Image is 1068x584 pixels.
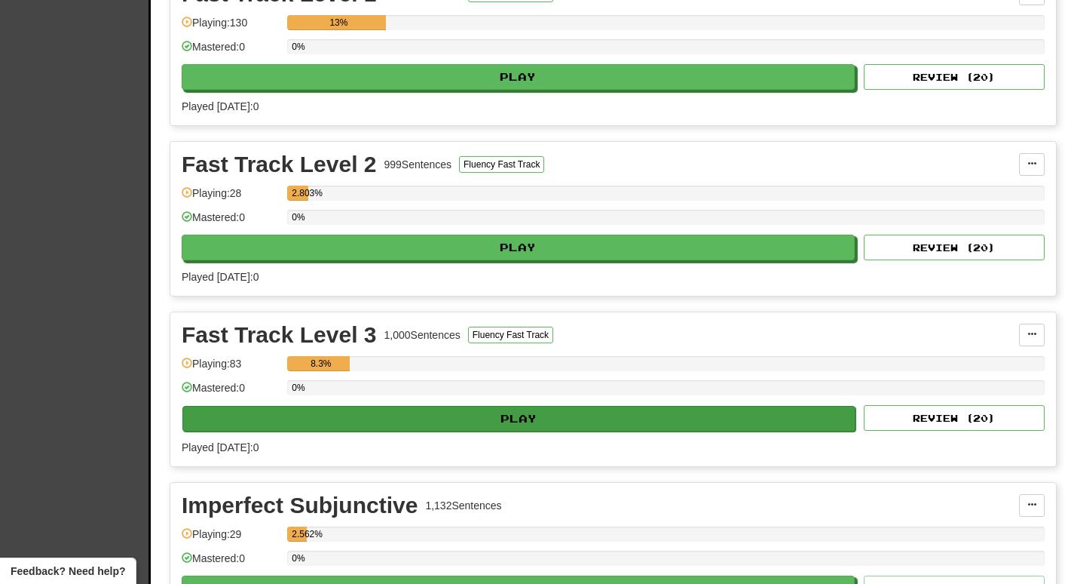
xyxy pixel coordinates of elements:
[864,405,1045,431] button: Review (20)
[182,494,418,517] div: Imperfect Subjunctive
[864,235,1045,260] button: Review (20)
[864,64,1045,90] button: Review (20)
[182,551,280,576] div: Mastered: 0
[182,153,377,176] div: Fast Track Level 2
[182,441,259,453] span: Played [DATE]: 0
[182,324,377,346] div: Fast Track Level 3
[182,380,280,405] div: Mastered: 0
[292,186,308,201] div: 2.803%
[292,527,306,542] div: 2.562%
[182,210,280,235] div: Mastered: 0
[292,356,350,371] div: 8.3%
[468,327,553,343] button: Fluency Fast Track
[182,39,280,64] div: Mastered: 0
[182,406,855,432] button: Play
[182,271,259,283] span: Played [DATE]: 0
[384,157,452,172] div: 999 Sentences
[182,527,280,552] div: Playing: 29
[182,356,280,381] div: Playing: 83
[182,186,280,211] div: Playing: 28
[11,564,125,579] span: Open feedback widget
[292,15,385,30] div: 13%
[425,498,501,513] div: 1,132 Sentences
[182,15,280,40] div: Playing: 130
[182,64,855,90] button: Play
[182,235,855,260] button: Play
[459,156,544,173] button: Fluency Fast Track
[182,100,259,112] span: Played [DATE]: 0
[384,327,461,343] div: 1,000 Sentences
